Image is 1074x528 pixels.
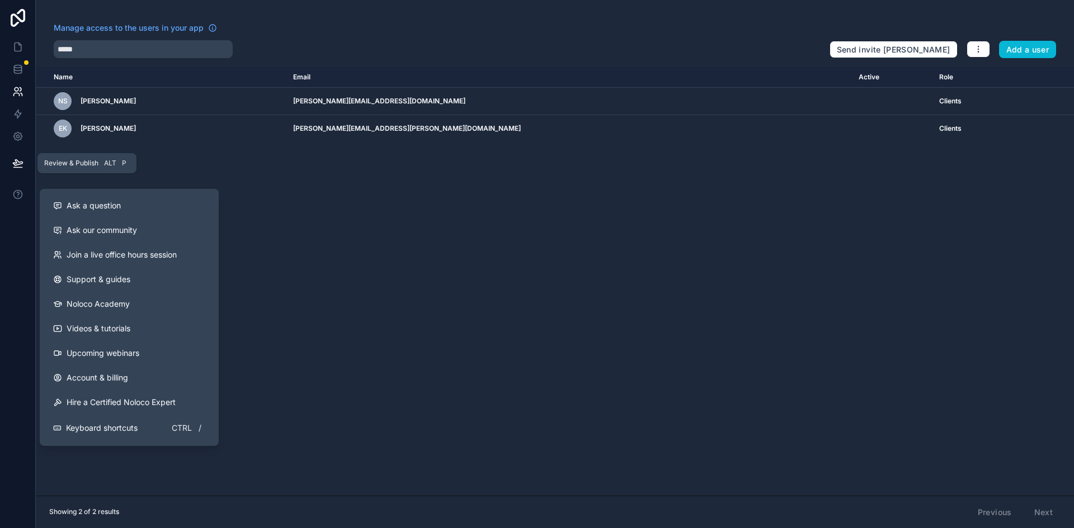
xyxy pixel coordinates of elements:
[67,372,128,383] span: Account & billing
[104,159,116,168] span: Alt
[44,292,214,316] a: Noloco Academy
[44,218,214,242] a: Ask our community
[44,267,214,292] a: Support & guides
[36,67,286,88] th: Name
[54,22,204,34] span: Manage access to the users in your app
[171,421,193,435] span: Ctrl
[67,348,139,359] span: Upcoming webinars
[852,67,932,88] th: Active
[44,365,214,390] a: Account & billing
[66,422,138,434] span: Keyboard shortcuts
[67,249,177,260] span: Join a live office hours session
[999,41,1057,59] button: Add a user
[67,323,130,334] span: Videos & tutorials
[44,390,214,415] button: Hire a Certified Noloco Expert
[44,415,214,441] button: Keyboard shortcutsCtrl/
[44,316,214,341] a: Videos & tutorials
[286,67,852,88] th: Email
[932,67,1016,88] th: Role
[81,124,136,133] span: [PERSON_NAME]
[286,88,852,115] td: [PERSON_NAME][EMAIL_ADDRESS][DOMAIN_NAME]
[58,97,68,106] span: NS
[120,159,129,168] span: P
[44,341,214,365] a: Upcoming webinars
[67,397,176,408] span: Hire a Certified Noloco Expert
[44,242,214,267] a: Join a live office hours session
[195,424,204,432] span: /
[36,67,1074,496] div: scrollable content
[59,124,67,133] span: EK
[286,115,852,142] td: [PERSON_NAME][EMAIL_ADDRESS][PERSON_NAME][DOMAIN_NAME]
[44,193,214,218] button: Ask a question
[81,97,136,106] span: [PERSON_NAME]
[49,507,119,516] span: Showing 2 of 2 results
[939,97,962,106] span: Clients
[830,41,958,59] button: Send invite [PERSON_NAME]
[67,298,130,310] span: Noloco Academy
[44,159,98,168] span: Review & Publish
[54,22,217,34] a: Manage access to the users in your app
[67,274,130,285] span: Support & guides
[67,225,137,236] span: Ask our community
[939,124,962,133] span: Clients
[67,200,121,211] span: Ask a question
